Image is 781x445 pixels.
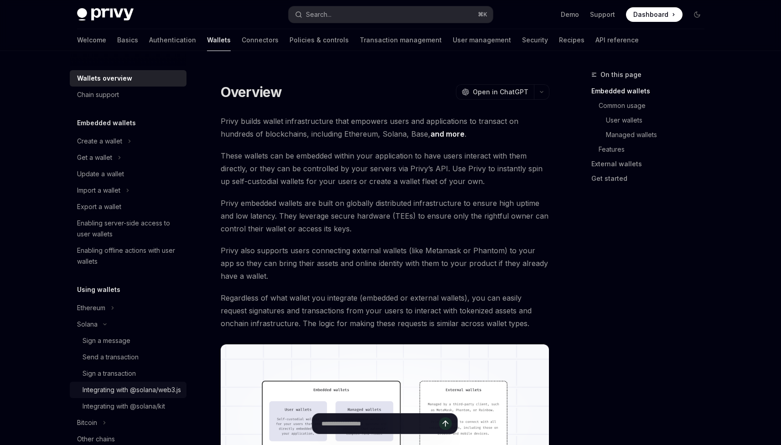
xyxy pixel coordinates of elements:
a: Update a wallet [70,166,186,182]
div: Create a wallet [77,136,122,147]
a: Recipes [559,29,584,51]
a: Dashboard [626,7,683,22]
a: Common usage [591,98,712,113]
a: Connectors [242,29,279,51]
div: Sign a message [83,335,130,346]
a: Security [522,29,548,51]
a: User wallets [591,113,712,128]
div: Wallets overview [77,73,132,84]
a: Managed wallets [591,128,712,142]
a: Enabling offline actions with user wallets [70,242,186,270]
a: and more [430,129,465,139]
span: Privy builds wallet infrastructure that empowers users and applications to transact on hundreds o... [221,115,549,140]
a: API reference [595,29,639,51]
span: Open in ChatGPT [473,87,528,97]
button: Toggle Import a wallet section [70,182,186,199]
a: Enabling server-side access to user wallets [70,215,186,242]
button: Toggle Create a wallet section [70,133,186,149]
a: Wallets [207,29,231,51]
div: Enabling offline actions with user wallets [77,245,181,267]
div: Get a wallet [77,152,112,163]
div: Other chains [77,434,115,445]
a: Wallets overview [70,70,186,87]
a: Welcome [77,29,106,51]
button: Toggle Solana section [70,316,186,332]
img: dark logo [77,8,134,21]
h5: Using wallets [77,284,120,295]
a: Transaction management [360,29,442,51]
a: External wallets [591,157,712,171]
a: Features [591,142,712,157]
div: Update a wallet [77,169,124,179]
div: Enabling server-side access to user wallets [77,218,181,240]
a: Export a wallet [70,199,186,215]
div: Sign a transaction [83,368,136,379]
a: Get started [591,171,712,186]
div: Bitcoin [77,417,97,428]
div: Send a transaction [83,352,139,363]
button: Toggle Bitcoin section [70,414,186,431]
button: Toggle Get a wallet section [70,149,186,166]
span: On this page [600,69,641,80]
div: Integrating with @solana/kit [83,401,165,412]
a: Sign a message [70,332,186,349]
h5: Embedded wallets [77,118,136,128]
span: Privy embedded wallets are built on globally distributed infrastructure to ensure high uptime and... [221,197,549,235]
a: Basics [117,29,138,51]
a: Authentication [149,29,196,51]
span: Regardless of what wallet you integrate (embedded or external wallets), you can easily request si... [221,292,549,330]
a: Embedded wallets [591,84,712,98]
a: User management [453,29,511,51]
div: Chain support [77,89,119,100]
div: Ethereum [77,302,105,313]
button: Open search [289,6,493,23]
div: Import a wallet [77,185,120,196]
div: Search... [306,9,331,20]
h1: Overview [221,84,282,100]
a: Sign a transaction [70,365,186,382]
a: Support [590,10,615,19]
a: Chain support [70,87,186,103]
a: Integrating with @solana/kit [70,398,186,414]
button: Toggle dark mode [690,7,704,22]
input: Ask a question... [321,414,439,434]
span: ⌘ K [478,11,487,18]
button: Open in ChatGPT [456,84,534,100]
a: Integrating with @solana/web3.js [70,382,186,398]
a: Send a transaction [70,349,186,365]
button: Toggle Ethereum section [70,300,186,316]
a: Policies & controls [290,29,349,51]
button: Send message [439,417,452,430]
div: Integrating with @solana/web3.js [83,384,181,395]
span: Dashboard [633,10,668,19]
span: These wallets can be embedded within your application to have users interact with them directly, ... [221,149,549,188]
span: Privy also supports users connecting external wallets (like Metamask or Phantom) to your app so t... [221,244,549,282]
a: Demo [561,10,579,19]
div: Solana [77,319,98,330]
div: Export a wallet [77,201,121,212]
